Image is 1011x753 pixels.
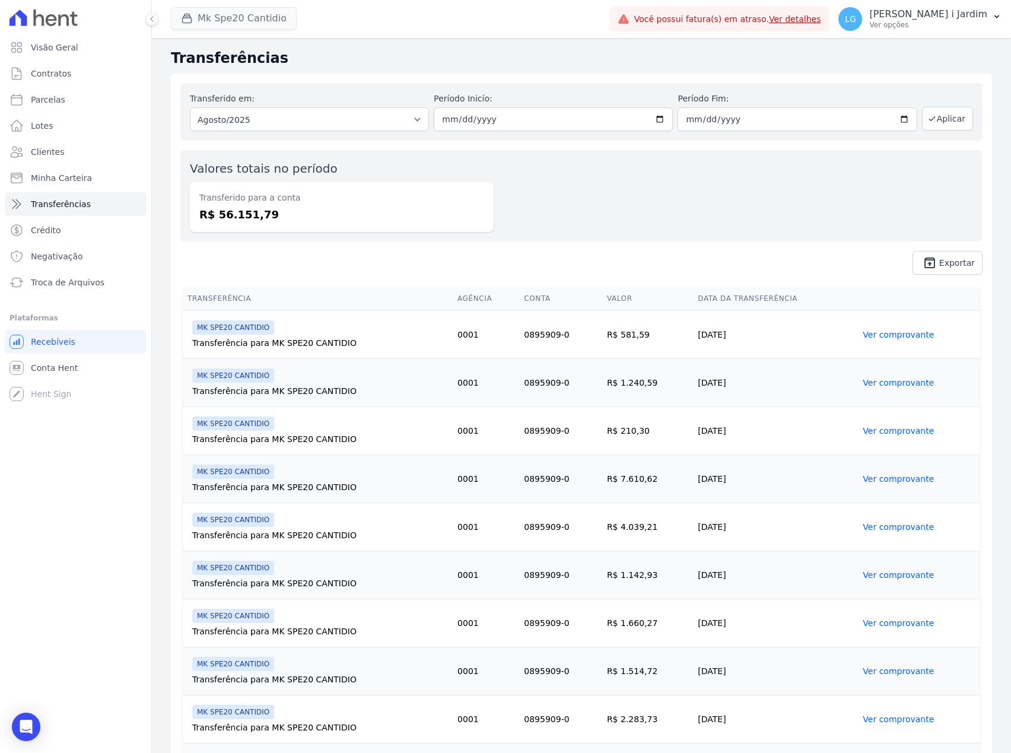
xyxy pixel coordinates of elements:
div: Transferência para MK SPE20 CANTIDIO [192,577,448,589]
td: 0895909-0 [519,359,602,407]
span: Negativação [31,250,83,262]
td: R$ 1.514,72 [602,647,693,695]
th: Valor [602,287,693,311]
a: Ver comprovante [863,570,934,580]
a: Recebíveis [5,330,147,354]
div: Transferência para MK SPE20 CANTIDIO [192,433,448,445]
span: Minha Carteira [31,172,92,184]
a: Ver detalhes [769,14,821,24]
a: Ver comprovante [863,714,934,724]
td: 0001 [453,647,519,695]
td: R$ 581,59 [602,311,693,359]
td: 0895909-0 [519,503,602,551]
a: Clientes [5,140,147,164]
td: 0895909-0 [519,599,602,647]
td: 0001 [453,311,519,359]
span: Visão Geral [31,42,78,53]
td: [DATE] [693,695,858,744]
span: Crédito [31,224,61,236]
td: 0895909-0 [519,695,602,744]
td: [DATE] [693,359,858,407]
td: 0895909-0 [519,455,602,503]
td: R$ 7.610,62 [602,455,693,503]
p: [PERSON_NAME] i Jardim [869,8,987,20]
h2: Transferências [171,47,992,69]
td: 0001 [453,407,519,455]
td: R$ 4.039,21 [602,503,693,551]
td: 0001 [453,359,519,407]
span: Parcelas [31,94,65,106]
td: R$ 210,30 [602,407,693,455]
span: Troca de Arquivos [31,277,104,288]
div: Transferência para MK SPE20 CANTIDIO [192,722,448,733]
label: Período Inicío: [434,93,673,105]
a: Ver comprovante [863,618,934,628]
td: 0001 [453,455,519,503]
td: [DATE] [693,455,858,503]
td: R$ 1.142,93 [602,551,693,599]
td: R$ 1.660,27 [602,599,693,647]
td: R$ 1.240,59 [602,359,693,407]
dd: R$ 56.151,79 [199,206,484,223]
span: Recebíveis [31,336,75,348]
span: Contratos [31,68,71,80]
span: MK SPE20 CANTIDIO [192,465,274,479]
a: Ver comprovante [863,666,934,676]
div: Transferência para MK SPE20 CANTIDIO [192,385,448,397]
td: 0895909-0 [519,647,602,695]
a: Negativação [5,244,147,268]
div: Transferência para MK SPE20 CANTIDIO [192,625,448,637]
td: R$ 2.283,73 [602,695,693,744]
a: Minha Carteira [5,166,147,190]
a: Ver comprovante [863,426,934,436]
a: Contratos [5,62,147,85]
td: 0001 [453,695,519,744]
a: Crédito [5,218,147,242]
span: Clientes [31,146,64,158]
a: unarchive Exportar [913,251,983,275]
span: MK SPE20 CANTIDIO [192,561,274,575]
th: Conta [519,287,602,311]
button: LG [PERSON_NAME] i Jardim Ver opções [829,2,1011,36]
td: [DATE] [693,407,858,455]
a: Ver comprovante [863,330,934,339]
th: Agência [453,287,519,311]
td: 0895909-0 [519,407,602,455]
td: [DATE] [693,551,858,599]
td: 0001 [453,599,519,647]
td: [DATE] [693,647,858,695]
div: Transferência para MK SPE20 CANTIDIO [192,337,448,349]
td: [DATE] [693,599,858,647]
span: MK SPE20 CANTIDIO [192,417,274,431]
a: Ver comprovante [863,474,934,484]
span: MK SPE20 CANTIDIO [192,609,274,623]
a: Troca de Arquivos [5,271,147,294]
label: Período Fim: [678,93,917,105]
span: Lotes [31,120,53,132]
span: Conta Hent [31,362,78,374]
a: Transferências [5,192,147,216]
a: Visão Geral [5,36,147,59]
span: MK SPE20 CANTIDIO [192,705,274,719]
span: MK SPE20 CANTIDIO [192,368,274,383]
button: Aplicar [922,107,973,131]
a: Lotes [5,114,147,138]
span: Você possui fatura(s) em atraso. [634,13,821,26]
a: Ver comprovante [863,522,934,532]
label: Valores totais no período [190,161,338,176]
a: Parcelas [5,88,147,112]
span: MK SPE20 CANTIDIO [192,320,274,335]
div: Plataformas [9,311,142,325]
label: Transferido em: [190,94,255,103]
th: Transferência [183,287,453,311]
span: MK SPE20 CANTIDIO [192,657,274,671]
td: 0895909-0 [519,551,602,599]
p: Ver opções [869,20,987,30]
span: MK SPE20 CANTIDIO [192,513,274,527]
td: [DATE] [693,311,858,359]
th: Data da Transferência [693,287,858,311]
span: Exportar [939,259,975,266]
div: Transferência para MK SPE20 CANTIDIO [192,673,448,685]
button: Mk Spe20 Cantidio [171,7,297,30]
span: Transferências [31,198,91,210]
